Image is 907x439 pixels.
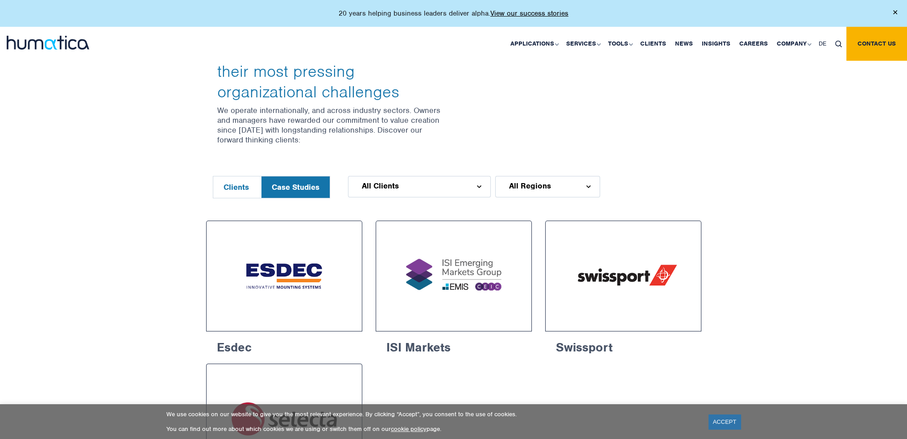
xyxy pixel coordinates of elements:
[509,182,551,189] span: All Regions
[562,27,604,61] a: Services
[477,185,481,188] img: d_arroww
[166,425,697,433] p: You can find out more about which cookies we are using or switch them off on our page.
[604,27,636,61] a: Tools
[735,27,772,61] a: Careers
[393,238,515,314] img: ISI Markets
[586,185,590,188] img: d_arroww
[671,27,697,61] a: News
[213,176,259,198] button: Clients
[206,331,362,360] h6: Esdec
[376,331,532,360] h6: ISI Markets
[545,331,701,360] h6: Swissport
[835,41,842,47] img: search_icon
[697,27,735,61] a: Insights
[562,238,684,314] img: Swissport
[217,41,444,102] span: with their most pressing organizational challenges
[636,27,671,61] a: Clients
[223,238,345,314] img: Esdec
[217,21,447,102] h3: Supporting business leaders and private equity sponsors
[814,27,831,61] a: DE
[391,425,427,433] a: cookie policy
[339,9,568,18] p: 20 years helping business leaders deliver alpha.
[846,27,907,61] a: Contact us
[819,40,826,47] span: DE
[7,36,89,50] img: logo
[261,176,330,198] button: Case Studies
[490,9,568,18] a: View our success stories
[506,27,562,61] a: Applications
[166,410,697,418] p: We use cookies on our website to give you the most relevant experience. By clicking “Accept”, you...
[772,27,814,61] a: Company
[708,414,741,429] a: ACCEPT
[362,182,399,189] span: All Clients
[217,105,447,145] p: We operate internationally, and across industry sectors. Owners and managers have rewarded our co...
